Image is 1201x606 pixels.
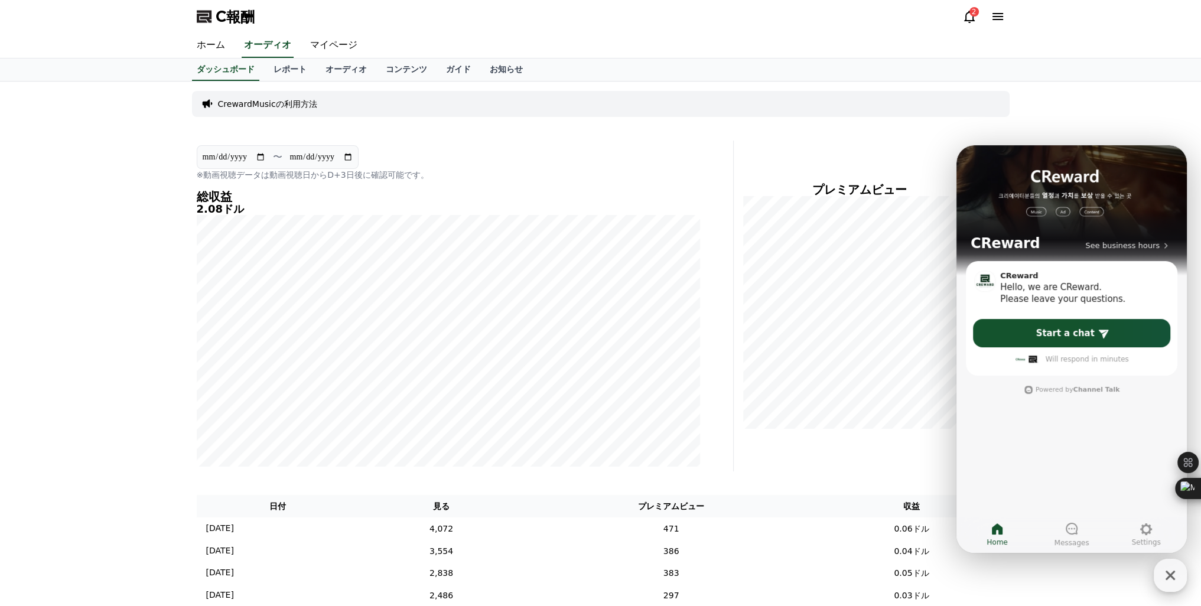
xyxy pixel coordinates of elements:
font: 471 [663,523,679,533]
font: ホーム [197,39,225,50]
a: ホーム [187,33,235,58]
font: 総収益 [197,190,232,204]
font: 0.05ドル [894,568,929,578]
font: 386 [663,546,679,555]
font: ダッシュボード [197,64,255,74]
font: マイページ [310,39,357,50]
font: プレミアムビュー [812,183,907,197]
font: オーディオ [326,64,367,74]
font: 2.08ドル [197,203,244,215]
a: C報酬 [197,7,255,26]
a: オーディオ [316,58,376,81]
a: オーディオ [242,33,294,58]
font: ガイド [446,64,471,74]
font: 3,554 [429,546,453,555]
font: 2 [972,8,977,16]
font: 日付 [269,501,286,511]
font: 0.04ドル [894,546,929,555]
font: 2,838 [429,568,453,578]
a: 2 [962,9,977,24]
a: マイページ [301,33,367,58]
font: コンテンツ [386,64,427,74]
font: [DATE] [206,568,234,577]
font: プレミアムビュー [638,501,704,511]
font: 収益 [903,501,920,511]
font: C報酬 [216,8,255,25]
font: お知らせ [490,64,523,74]
font: [DATE] [206,546,234,555]
font: CrewardMusicの利用方法 [218,99,317,109]
font: 0.06ドル [894,523,929,533]
a: ダッシュボード [192,58,259,81]
font: 4,072 [429,523,453,533]
font: 0.03ドル [894,591,929,600]
a: CrewardMusicの利用方法 [218,98,317,110]
a: レポート [264,58,316,81]
font: [DATE] [206,590,234,600]
font: [DATE] [206,523,234,533]
a: ガイド [437,58,480,81]
font: 297 [663,591,679,600]
a: コンテンツ [376,58,437,81]
font: オーディオ [244,39,291,50]
font: 見る [433,501,450,511]
iframe: Channel chat [956,145,1187,553]
a: お知らせ [480,58,532,81]
font: ※動画視聴データは動画視聴日からD+3日後に確認可能です。 [197,170,429,180]
font: 383 [663,568,679,578]
font: レポート [274,64,307,74]
font: 〜 [273,151,282,162]
font: 2,486 [429,591,453,600]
